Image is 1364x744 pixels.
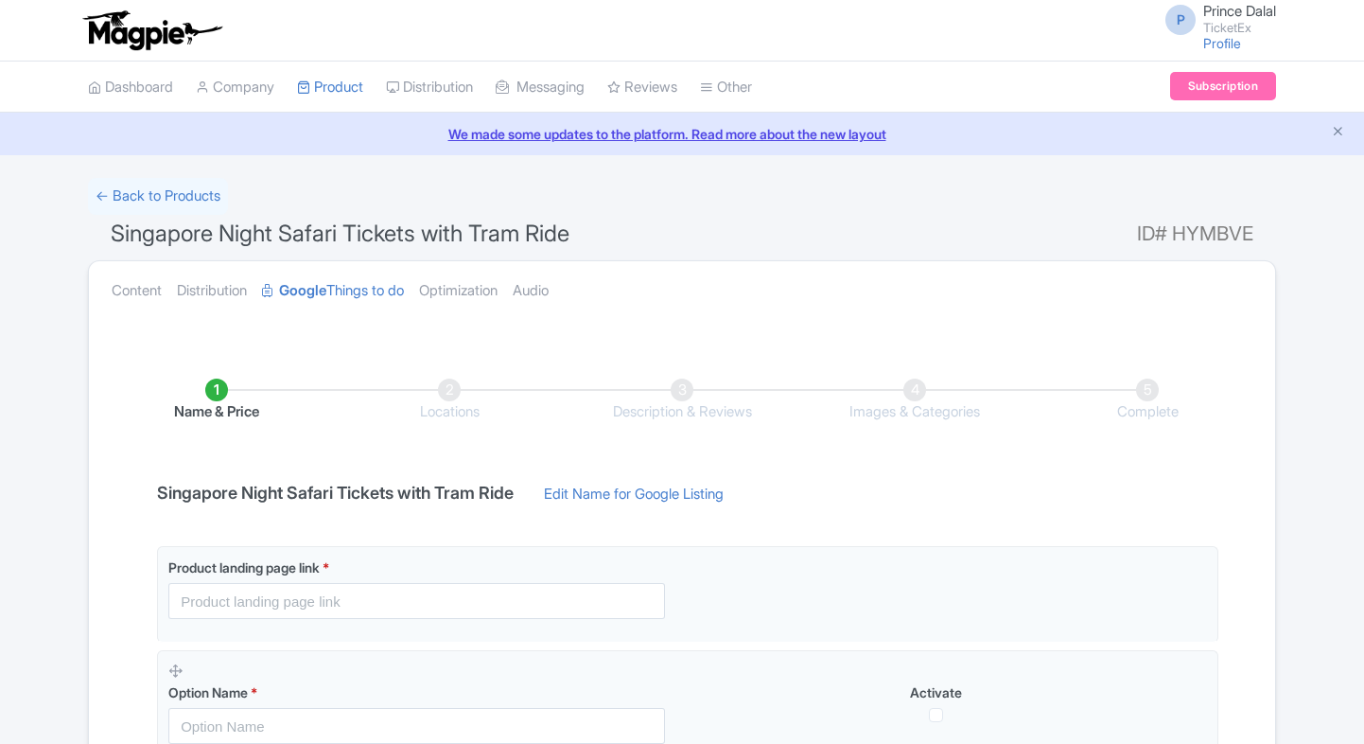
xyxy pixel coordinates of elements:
[798,379,1031,423] li: Images & Categories
[1137,215,1253,253] span: ID# HYMBVE
[566,379,798,423] li: Description & Reviews
[333,379,566,423] li: Locations
[607,62,677,114] a: Reviews
[196,62,274,114] a: Company
[79,9,225,51] img: logo-ab69f6fb50320c5b225c76a69d11143b.png
[100,379,333,423] li: Name & Price
[513,261,549,321] a: Audio
[1203,2,1276,20] span: Prince Dalal
[700,62,752,114] a: Other
[111,220,569,247] span: Singapore Night Safari Tickets with Tram Ride
[525,484,743,514] a: Edit Name for Google Listing
[262,261,404,321] a: GoogleThings to do
[496,62,585,114] a: Messaging
[168,684,248,700] span: Option Name
[168,583,665,619] input: Product landing page link
[11,124,1353,144] a: We made some updates to the platform. Read more about the new layout
[297,62,363,114] a: Product
[1154,4,1276,34] a: P Prince Dalal TicketEx
[1331,122,1345,144] button: Close announcement
[910,684,962,700] span: Activate
[279,280,326,302] strong: Google
[146,484,525,503] h4: Singapore Night Safari Tickets with Tram Ride
[168,559,320,576] span: Product landing page link
[168,708,665,744] input: Option Name
[177,261,247,321] a: Distribution
[112,261,162,321] a: Content
[1031,379,1264,423] li: Complete
[88,62,173,114] a: Dashboard
[386,62,473,114] a: Distribution
[1203,22,1276,34] small: TicketEx
[1170,72,1276,100] a: Subscription
[1203,35,1241,51] a: Profile
[419,261,498,321] a: Optimization
[88,178,228,215] a: ← Back to Products
[1165,5,1196,35] span: P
